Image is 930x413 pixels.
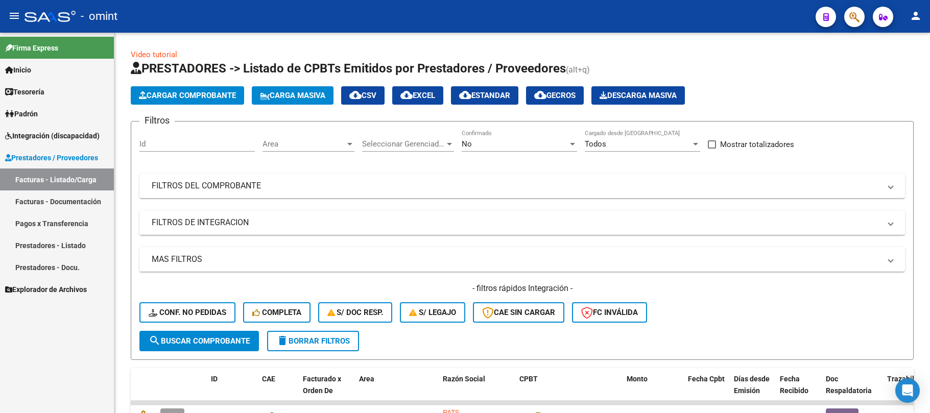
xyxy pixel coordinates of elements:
mat-icon: cloud_download [349,89,362,101]
button: Buscar Comprobante [139,331,259,351]
button: Carga Masiva [252,86,333,105]
datatable-header-cell: Doc Respaldatoria [822,368,883,413]
span: CAE SIN CARGAR [482,308,555,317]
span: (alt+q) [566,65,590,75]
button: CAE SIN CARGAR [473,302,564,323]
button: S/ Doc Resp. [318,302,393,323]
mat-icon: delete [276,334,289,347]
span: Razón Social [443,375,485,383]
span: Fecha Cpbt [688,375,725,383]
mat-panel-title: MAS FILTROS [152,254,880,265]
button: CSV [341,86,385,105]
span: CPBT [519,375,538,383]
span: - omint [81,5,117,28]
mat-icon: search [149,334,161,347]
span: Doc Respaldatoria [826,375,872,395]
button: S/ legajo [400,302,465,323]
h3: Filtros [139,113,175,128]
span: Prestadores / Proveedores [5,152,98,163]
datatable-header-cell: Fecha Cpbt [684,368,730,413]
div: Open Intercom Messenger [895,378,920,403]
span: Todos [585,139,606,149]
span: ID [211,375,218,383]
mat-expansion-panel-header: MAS FILTROS [139,247,905,272]
button: FC Inválida [572,302,647,323]
datatable-header-cell: Area [355,368,424,413]
span: CAE [262,375,275,383]
datatable-header-cell: Facturado x Orden De [299,368,355,413]
span: CSV [349,91,376,100]
app-download-masive: Descarga masiva de comprobantes (adjuntos) [591,86,685,105]
h4: - filtros rápidos Integración - [139,283,905,294]
datatable-header-cell: CAE [258,368,299,413]
span: Buscar Comprobante [149,336,250,346]
datatable-header-cell: Días desde Emisión [730,368,776,413]
span: Trazabilidad [887,375,928,383]
button: Completa [243,302,311,323]
mat-expansion-panel-header: FILTROS DE INTEGRACION [139,210,905,235]
button: Cargar Comprobante [131,86,244,105]
datatable-header-cell: Fecha Recibido [776,368,822,413]
mat-icon: cloud_download [534,89,546,101]
span: Tesorería [5,86,44,98]
mat-expansion-panel-header: FILTROS DEL COMPROBANTE [139,174,905,198]
span: Estandar [459,91,510,100]
span: No [462,139,472,149]
span: Explorador de Archivos [5,284,87,295]
span: Descarga Masiva [600,91,677,100]
mat-panel-title: FILTROS DEL COMPROBANTE [152,180,880,191]
span: Cargar Comprobante [139,91,236,100]
span: Seleccionar Gerenciador [362,139,445,149]
span: Completa [252,308,301,317]
datatable-header-cell: Monto [623,368,684,413]
span: Inicio [5,64,31,76]
span: Area [359,375,374,383]
button: Conf. no pedidas [139,302,235,323]
span: Gecros [534,91,576,100]
span: Facturado x Orden De [303,375,341,395]
span: S/ Doc Resp. [327,308,384,317]
datatable-header-cell: CPBT [515,368,623,413]
span: EXCEL [400,91,435,100]
mat-icon: cloud_download [400,89,413,101]
span: Integración (discapacidad) [5,130,100,141]
span: Carga Masiva [260,91,325,100]
button: Descarga Masiva [591,86,685,105]
span: Firma Express [5,42,58,54]
span: PRESTADORES -> Listado de CPBTs Emitidos por Prestadores / Proveedores [131,61,566,76]
button: Borrar Filtros [267,331,359,351]
span: Borrar Filtros [276,336,350,346]
button: Estandar [451,86,518,105]
mat-icon: menu [8,10,20,22]
span: Padrón [5,108,38,119]
span: Conf. no pedidas [149,308,226,317]
a: Video tutorial [131,50,177,59]
mat-panel-title: FILTROS DE INTEGRACION [152,217,880,228]
datatable-header-cell: Razón Social [439,368,515,413]
span: Fecha Recibido [780,375,808,395]
button: EXCEL [392,86,443,105]
span: Monto [627,375,648,383]
datatable-header-cell: ID [207,368,258,413]
mat-icon: person [910,10,922,22]
button: Gecros [526,86,584,105]
span: S/ legajo [409,308,456,317]
span: Días desde Emisión [734,375,770,395]
mat-icon: cloud_download [459,89,471,101]
span: FC Inválida [581,308,638,317]
span: Mostrar totalizadores [720,138,794,151]
span: Area [263,139,345,149]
